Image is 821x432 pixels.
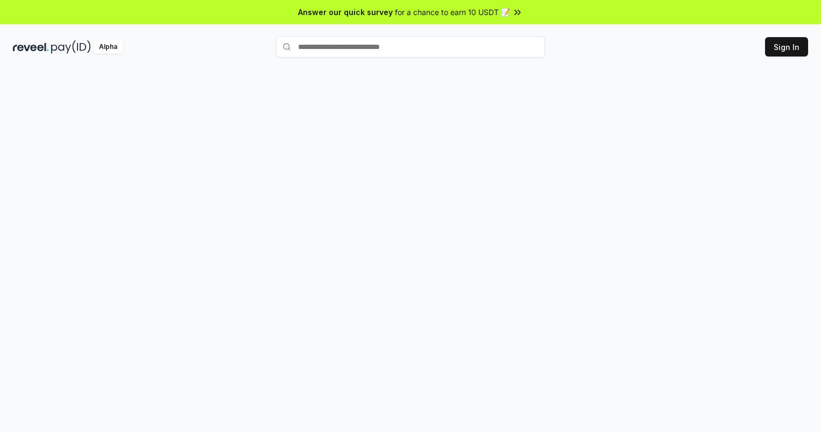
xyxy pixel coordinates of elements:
img: pay_id [51,40,91,54]
span: for a chance to earn 10 USDT 📝 [395,6,510,18]
img: reveel_dark [13,40,49,54]
span: Answer our quick survey [298,6,393,18]
button: Sign In [765,37,808,56]
div: Alpha [93,40,123,54]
